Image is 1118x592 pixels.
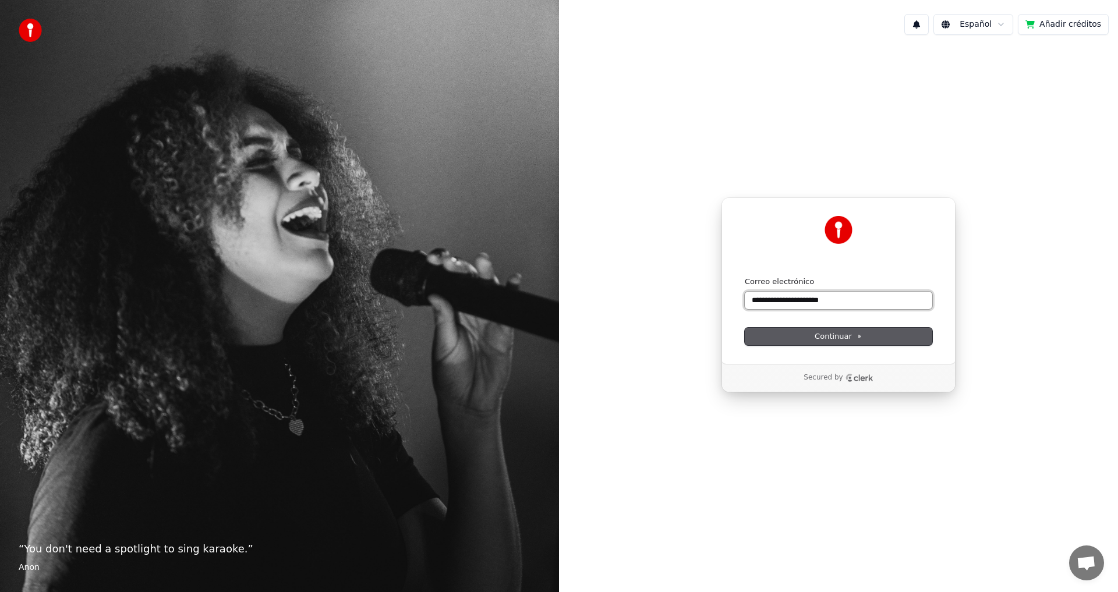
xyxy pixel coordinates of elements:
button: Continuar [745,328,932,345]
img: youka [19,19,42,42]
a: Clerk logo [845,374,873,382]
img: Youka [825,216,852,244]
div: Chat abierto [1069,545,1104,580]
label: Correo electrónico [745,276,814,287]
span: Continuar [815,331,862,342]
footer: Anon [19,562,540,573]
p: Secured by [804,373,843,382]
button: Añadir créditos [1018,14,1109,35]
p: “ You don't need a spotlight to sing karaoke. ” [19,541,540,557]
